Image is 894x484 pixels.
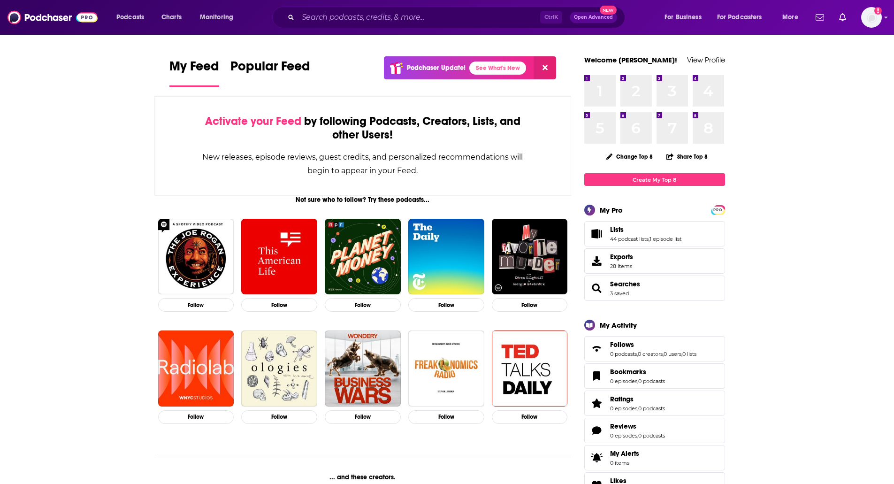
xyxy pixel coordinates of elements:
[637,378,638,384] span: ,
[610,395,634,403] span: Ratings
[637,405,638,412] span: ,
[241,298,317,312] button: Follow
[202,150,524,177] div: New releases, episode reviews, guest credits, and personalized recommendations will begin to appe...
[325,330,401,407] img: Business Wars
[570,12,617,23] button: Open AdvancedNew
[610,263,633,269] span: 28 items
[325,298,401,312] button: Follow
[638,351,663,357] a: 0 creators
[874,7,882,15] svg: Add a profile image
[861,7,882,28] span: Logged in as ereardon
[610,340,696,349] a: Follows
[664,351,681,357] a: 0 users
[610,422,636,430] span: Reviews
[712,206,724,213] a: PRO
[110,10,156,25] button: open menu
[584,221,725,246] span: Lists
[610,460,639,466] span: 0 items
[584,445,725,470] a: My Alerts
[492,298,568,312] button: Follow
[154,473,572,481] div: ... and these creators.
[610,351,637,357] a: 0 podcasts
[325,219,401,295] img: Planet Money
[638,378,665,384] a: 0 podcasts
[584,55,677,64] a: Welcome [PERSON_NAME]!
[717,11,762,24] span: For Podcasters
[665,11,702,24] span: For Business
[666,147,708,166] button: Share Top 8
[205,114,301,128] span: Activate your Feed
[711,10,776,25] button: open menu
[682,351,696,357] a: 0 lists
[861,7,882,28] img: User Profile
[600,6,617,15] span: New
[169,58,219,80] span: My Feed
[588,397,606,410] a: Ratings
[298,10,540,25] input: Search podcasts, credits, & more...
[193,10,245,25] button: open menu
[610,253,633,261] span: Exports
[637,432,638,439] span: ,
[588,282,606,295] a: Searches
[158,298,234,312] button: Follow
[574,15,613,20] span: Open Advanced
[610,449,639,458] span: My Alerts
[155,10,187,25] a: Charts
[601,151,659,162] button: Change Top 8
[8,8,98,26] img: Podchaser - Follow, Share and Rate Podcasts
[588,369,606,383] a: Bookmarks
[588,227,606,240] a: Lists
[610,225,624,234] span: Lists
[835,9,850,25] a: Show notifications dropdown
[540,11,562,23] span: Ctrl K
[638,405,665,412] a: 0 podcasts
[407,64,466,72] p: Podchaser Update!
[202,115,524,142] div: by following Podcasts, Creators, Lists, and other Users!
[588,254,606,268] span: Exports
[241,330,317,407] img: Ologies with Alie Ward
[158,330,234,407] a: Radiolab
[408,298,484,312] button: Follow
[610,422,665,430] a: Reviews
[610,290,629,297] a: 3 saved
[687,55,725,64] a: View Profile
[610,395,665,403] a: Ratings
[584,248,725,274] a: Exports
[116,11,144,24] span: Podcasts
[610,225,681,234] a: Lists
[158,219,234,295] img: The Joe Rogan Experience
[492,330,568,407] img: TED Talks Daily
[663,351,664,357] span: ,
[610,405,637,412] a: 0 episodes
[241,219,317,295] img: This American Life
[812,9,828,25] a: Show notifications dropdown
[492,219,568,295] img: My Favorite Murder with Karen Kilgariff and Georgia Hardstark
[200,11,233,24] span: Monitoring
[230,58,310,87] a: Popular Feed
[610,368,646,376] span: Bookmarks
[588,451,606,464] span: My Alerts
[649,236,681,242] a: 1 episode list
[469,61,526,75] a: See What's New
[610,378,637,384] a: 0 episodes
[408,330,484,407] img: Freakonomics Radio
[658,10,713,25] button: open menu
[584,391,725,416] span: Ratings
[408,219,484,295] a: The Daily
[158,410,234,424] button: Follow
[230,58,310,80] span: Popular Feed
[600,206,623,215] div: My Pro
[584,173,725,186] a: Create My Top 8
[610,280,640,288] span: Searches
[281,7,634,28] div: Search podcasts, credits, & more...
